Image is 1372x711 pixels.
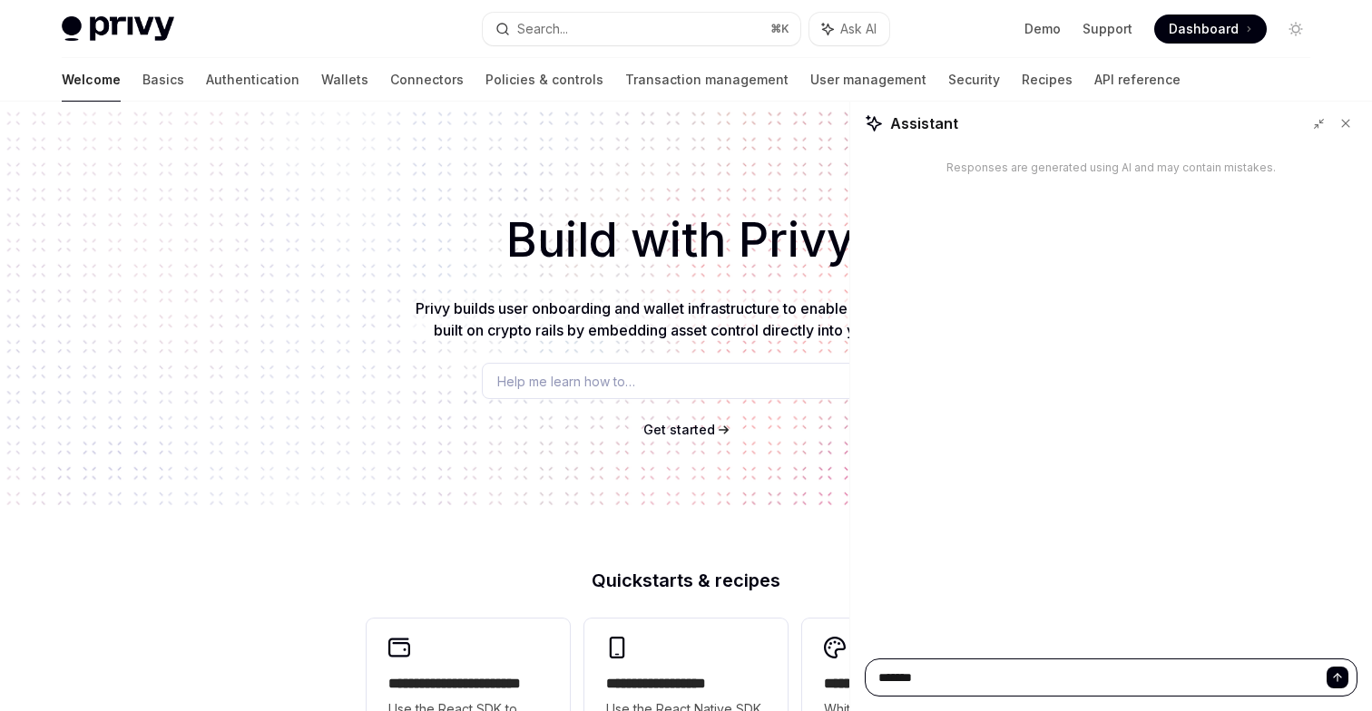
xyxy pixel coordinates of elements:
a: Recipes [1022,58,1073,102]
a: Connectors [390,58,464,102]
a: Wallets [321,58,368,102]
button: Search...⌘K [483,13,800,45]
span: Help me learn how to… [497,372,635,391]
a: Transaction management [625,58,789,102]
button: Toggle dark mode [1281,15,1310,44]
a: Security [948,58,1000,102]
a: Support [1083,20,1132,38]
div: Search... [517,18,568,40]
h2: Quickstarts & recipes [367,571,1005,589]
div: Responses are generated using AI and may contain mistakes. [946,161,1276,175]
span: Dashboard [1169,20,1239,38]
a: Basics [142,58,184,102]
a: Demo [1024,20,1061,38]
button: Ask AI [809,13,889,45]
span: Privy builds user onboarding and wallet infrastructure to enable better products built on crypto ... [416,299,957,339]
a: Authentication [206,58,299,102]
a: Welcome [62,58,121,102]
a: Dashboard [1154,15,1267,44]
a: Get started [643,421,715,439]
span: Assistant [890,112,958,134]
a: User management [810,58,926,102]
h1: Build with Privy. [29,205,1343,276]
a: API reference [1094,58,1181,102]
img: light logo [62,16,174,42]
a: Policies & controls [485,58,603,102]
span: Get started [643,422,715,437]
span: ⌘ K [770,22,789,36]
span: Ask AI [840,20,877,38]
button: Send message [1327,667,1348,688]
